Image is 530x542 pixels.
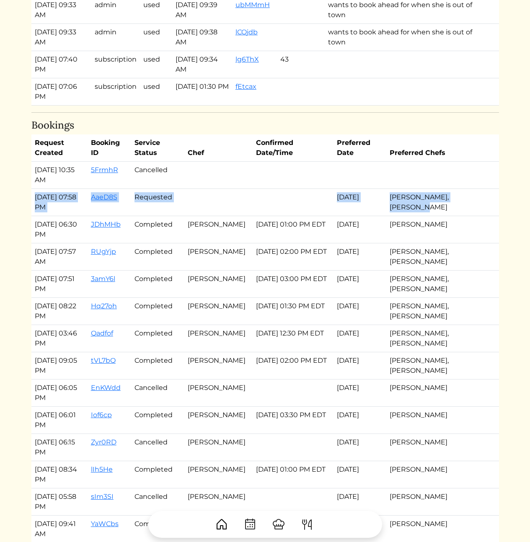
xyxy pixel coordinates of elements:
th: Service Status [131,134,184,162]
a: Iof6cp [91,411,112,419]
td: Cancelled [131,488,184,516]
td: subscription [91,78,140,105]
td: [DATE] 01:00 PM EDT [253,461,334,488]
a: Hq27oh [91,302,117,310]
td: Completed [131,407,184,434]
a: 5FrmhR [91,166,118,174]
img: House-9bf13187bcbb5817f509fe5e7408150f90897510c4275e13d0d5fca38e0b5951.svg [215,518,228,531]
td: [DATE] [334,379,386,407]
td: 43 [277,51,325,78]
th: Confirmed Date/Time [253,134,334,162]
td: [DATE] 07:57 AM [31,243,88,271]
th: Booking ID [88,134,132,162]
th: Chef [184,134,253,162]
td: [PERSON_NAME] [184,298,253,325]
td: [PERSON_NAME], [PERSON_NAME] [386,243,492,271]
td: [PERSON_NAME] [184,488,253,516]
td: [PERSON_NAME] [386,434,492,461]
td: Completed [131,271,184,298]
td: wants to book ahead for when she is out of town [325,23,492,51]
td: [PERSON_NAME] [386,488,492,516]
td: admin [91,23,140,51]
td: [PERSON_NAME] [184,271,253,298]
td: [DATE] 09:34 AM [172,51,232,78]
td: [DATE] 03:30 PM EDT [253,407,334,434]
td: [PERSON_NAME] [386,407,492,434]
td: Completed [131,325,184,352]
td: [DATE] [334,325,386,352]
th: Preferred Chefs [386,134,492,162]
td: [PERSON_NAME], [PERSON_NAME] [386,298,492,325]
td: Completed [131,352,184,379]
img: CalendarDots-5bcf9d9080389f2a281d69619e1c85352834be518fbc73d9501aef674afc0d57.svg [243,518,257,531]
td: [DATE] 08:22 PM [31,298,88,325]
td: [PERSON_NAME] [184,461,253,488]
th: Request Created [31,134,88,162]
td: [PERSON_NAME] [184,243,253,271]
td: [DATE] 06:05 PM [31,379,88,407]
td: [DATE] 06:30 PM [31,216,88,243]
td: [DATE] [334,434,386,461]
a: 3amY6l [91,275,115,283]
img: ChefHat-a374fb509e4f37eb0702ca99f5f64f3b6956810f32a249b33092029f8484b388.svg [272,518,285,531]
a: AaeD8S [91,193,117,201]
td: Completed [131,298,184,325]
td: [DATE] [334,488,386,516]
td: [PERSON_NAME] [386,461,492,488]
td: Cancelled [131,434,184,461]
td: [DATE] 03:00 PM EDT [253,271,334,298]
td: [DATE] [334,189,386,216]
td: [DATE] 07:06 PM [31,78,91,105]
td: [DATE] 08:34 PM [31,461,88,488]
td: [PERSON_NAME], [PERSON_NAME] [386,352,492,379]
a: sIm3SI [91,493,114,501]
td: Cancelled [131,379,184,407]
a: lg6ThX [235,55,259,63]
td: [DATE] [334,271,386,298]
td: [PERSON_NAME], [PERSON_NAME] [386,325,492,352]
a: EnKWdd [91,384,121,392]
td: [DATE] 06:01 PM [31,407,88,434]
td: [PERSON_NAME] [184,407,253,434]
td: [DATE] [334,298,386,325]
td: Completed [131,243,184,271]
td: [DATE] 03:46 PM [31,325,88,352]
td: [PERSON_NAME] [184,325,253,352]
td: [DATE] 09:05 PM [31,352,88,379]
td: [DATE] 07:51 PM [31,271,88,298]
td: [DATE] [334,461,386,488]
td: Completed [131,216,184,243]
td: [PERSON_NAME] [184,352,253,379]
td: [DATE] [334,352,386,379]
td: [PERSON_NAME] [386,379,492,407]
td: [DATE] [334,243,386,271]
a: JDhMHb [91,220,121,228]
td: Completed [131,461,184,488]
td: [DATE] 09:33 AM [31,23,91,51]
a: fEtcax [235,83,256,90]
td: [PERSON_NAME] [184,434,253,461]
td: used [140,51,172,78]
td: [DATE] 10:35 AM [31,162,88,189]
td: [DATE] 09:38 AM [172,23,232,51]
a: Zyr0RD [91,438,116,446]
td: Requested [131,189,184,216]
td: [DATE] 07:40 PM [31,51,91,78]
td: [DATE] [334,407,386,434]
td: [DATE] 06:15 PM [31,434,88,461]
img: ForkKnife-55491504ffdb50bab0c1e09e7649658475375261d09fd45db06cec23bce548bf.svg [300,518,314,531]
a: lIh5He [91,465,113,473]
a: Qadfof [91,329,113,337]
td: [DATE] 05:58 PM [31,488,88,516]
td: [DATE] 02:00 PM EDT [253,352,334,379]
td: used [140,78,172,105]
td: [DATE] 01:30 PM EDT [253,298,334,325]
a: lCOjdb [235,28,258,36]
td: [DATE] 07:58 PM [31,189,88,216]
td: [DATE] 01:30 PM [172,78,232,105]
h4: Bookings [31,119,499,132]
a: tVL7bQ [91,356,116,364]
td: used [140,23,172,51]
th: Preferred Date [334,134,386,162]
a: RUgYjp [91,248,116,256]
